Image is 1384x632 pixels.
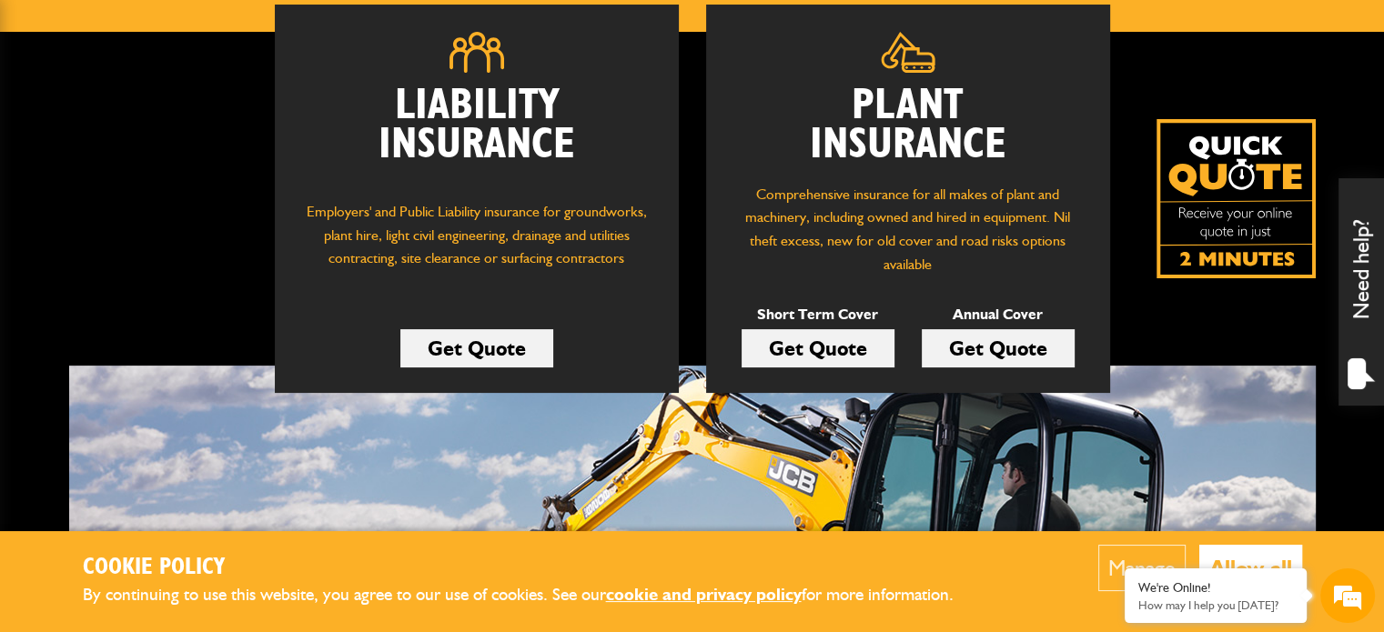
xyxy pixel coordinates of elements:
p: Annual Cover [922,303,1075,326]
button: Manage [1098,545,1186,591]
a: Get your insurance quote isn just 2-minutes [1157,119,1316,278]
p: Short Term Cover [742,303,894,326]
p: How may I help you today? [1138,598,1293,612]
a: cookie and privacy policy [606,584,802,605]
p: By continuing to use this website, you agree to our use of cookies. See our for more information. [83,581,984,609]
img: Quick Quote [1157,119,1316,278]
p: Employers' and Public Liability insurance for groundworks, plant hire, light civil engineering, d... [302,200,652,287]
a: Get Quote [742,329,894,367]
button: Allow all [1199,545,1302,591]
h2: Cookie Policy [83,554,984,582]
h2: Plant Insurance [733,86,1083,165]
h2: Liability Insurance [302,86,652,183]
a: Get Quote [400,329,553,367]
p: Comprehensive insurance for all makes of plant and machinery, including owned and hired in equipm... [733,183,1083,276]
a: Get Quote [922,329,1075,367]
div: Need help? [1339,178,1384,406]
div: We're Online! [1138,580,1293,596]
